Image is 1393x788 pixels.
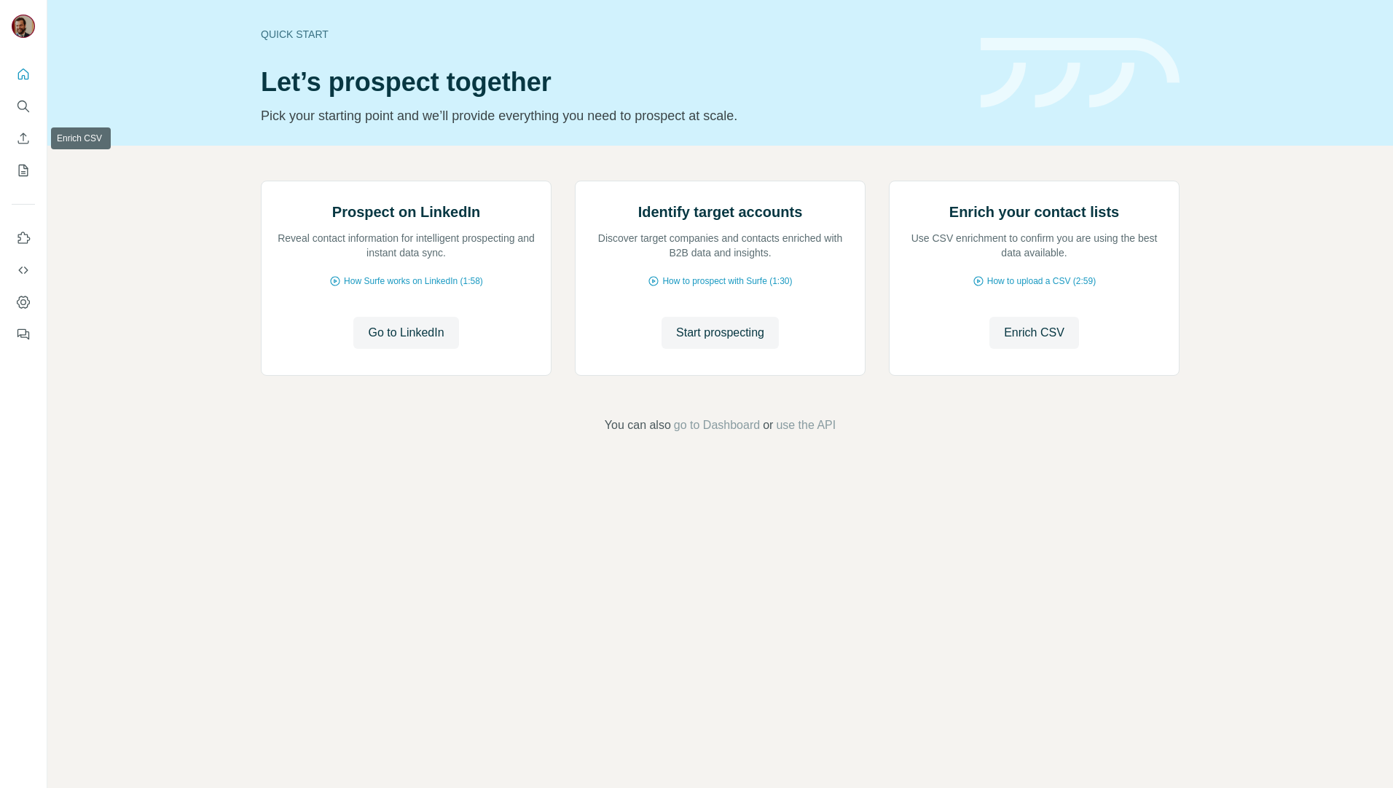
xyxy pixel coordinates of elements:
h1: Let’s prospect together [261,68,963,97]
img: banner [981,38,1180,109]
span: Start prospecting [676,324,764,342]
span: or [763,417,773,434]
button: use the API [776,417,836,434]
span: You can also [605,417,671,434]
button: Go to LinkedIn [353,317,458,349]
button: Use Surfe API [12,257,35,283]
button: go to Dashboard [674,417,760,434]
button: Quick start [12,61,35,87]
span: Go to LinkedIn [368,324,444,342]
span: How to prospect with Surfe (1:30) [662,275,792,288]
p: Reveal contact information for intelligent prospecting and instant data sync. [276,231,536,260]
span: Enrich CSV [1004,324,1064,342]
p: Use CSV enrichment to confirm you are using the best data available. [904,231,1164,260]
button: Enrich CSV [12,125,35,151]
button: Use Surfe on LinkedIn [12,225,35,251]
button: Search [12,93,35,119]
div: Quick start [261,27,963,42]
button: Enrich CSV [989,317,1079,349]
img: Avatar [12,15,35,38]
button: Dashboard [12,289,35,315]
span: How Surfe works on LinkedIn (1:58) [344,275,483,288]
h2: Identify target accounts [638,202,803,222]
h2: Prospect on LinkedIn [332,202,480,222]
button: My lists [12,157,35,184]
h2: Enrich your contact lists [949,202,1119,222]
button: Feedback [12,321,35,347]
span: How to upload a CSV (2:59) [987,275,1096,288]
button: Start prospecting [662,317,779,349]
p: Discover target companies and contacts enriched with B2B data and insights. [590,231,850,260]
p: Pick your starting point and we’ll provide everything you need to prospect at scale. [261,106,963,126]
